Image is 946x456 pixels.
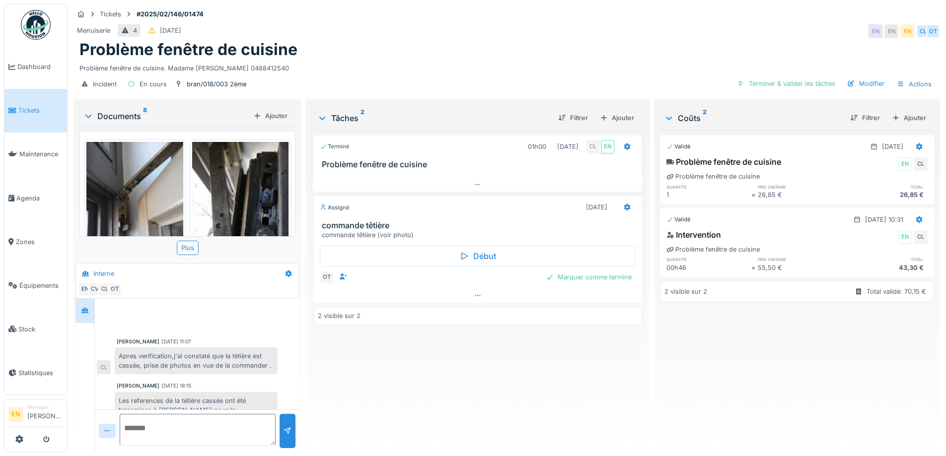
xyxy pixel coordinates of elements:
[888,111,930,125] div: Ajouter
[586,140,600,154] div: CL
[892,77,936,91] div: Actions
[758,263,843,272] div: 55,50 €
[318,311,361,321] div: 2 visible sur 2
[192,142,289,270] img: cjig14hmtiacudrgasy1f2nlwv58
[666,256,751,262] h6: quantité
[528,142,546,151] div: 01h00
[108,282,122,296] div: OT
[4,132,67,176] a: Maintenance
[8,403,63,427] a: EN Manager[PERSON_NAME]
[83,110,249,122] div: Documents
[320,246,635,266] div: Début
[4,220,67,263] a: Zones
[93,79,117,89] div: Incident
[751,263,758,272] div: ×
[898,157,912,171] div: EN
[361,112,364,124] sup: 2
[666,172,760,181] div: Problème fenêtre de cuisine
[117,382,159,390] div: [PERSON_NAME]
[865,215,903,224] div: [DATE] 10:31
[666,142,691,151] div: Validé
[666,184,751,190] h6: quantité
[586,202,607,212] div: [DATE]
[77,26,110,35] div: Menuiserie
[758,256,843,262] h6: prix unitaire
[843,184,928,190] h6: total
[143,110,147,122] sup: 8
[187,79,246,89] div: bran/018/003 2ème
[78,282,92,296] div: EN
[322,160,637,169] h3: Problème fenêtre de cuisine
[320,203,350,212] div: Assigné
[115,392,278,438] div: Les references de la tétière cassée ont été transmises à [PERSON_NAME] pour la commander.à replan...
[703,112,707,124] sup: 2
[867,287,926,296] div: Total validé: 70,15 €
[557,142,579,151] div: [DATE]
[4,89,67,132] a: Tickets
[542,270,636,284] div: Marquer comme terminé
[843,263,928,272] div: 43,30 €
[322,230,637,240] div: commande têtière (voir photo)
[758,190,843,199] div: 26,85 €
[79,40,297,59] h1: Problème fenêtre de cuisine
[666,156,781,168] div: Problème fenêtre de cuisine
[317,112,550,124] div: Tâches
[596,111,638,125] div: Ajouter
[249,109,291,123] div: Ajouter
[140,79,167,89] div: En cours
[88,282,102,296] div: CV
[161,382,191,390] div: [DATE] 18:15
[97,360,111,374] div: CL
[100,9,121,19] div: Tickets
[115,347,278,374] div: Apres verification,j'ai constaté que la tètière est cassée, prise de photos en vue de la commander .
[843,256,928,262] h6: total
[27,403,63,425] li: [PERSON_NAME]
[18,368,63,378] span: Statistiques
[666,245,760,254] div: Problème fenêtre de cuisine
[161,338,191,345] div: [DATE] 11:07
[843,77,888,90] div: Modifier
[4,263,67,307] a: Équipements
[869,24,882,38] div: EN
[914,230,928,244] div: CL
[666,263,751,272] div: 00h46
[18,325,63,334] span: Stock
[666,190,751,199] div: 1
[554,111,592,125] div: Filtrer
[117,338,159,345] div: [PERSON_NAME]
[846,111,884,125] div: Filtrer
[322,221,637,230] h3: commande têtière
[16,194,63,203] span: Agenda
[21,10,51,40] img: Badge_color-CXgf-gQk.svg
[843,190,928,199] div: 26,85 €
[320,142,350,151] div: Terminé
[79,60,934,73] div: Problème fenêtre de cuisine. Madame [PERSON_NAME] 0488412540
[17,62,63,71] span: Dashboard
[27,403,63,411] div: Manager
[666,229,721,241] div: Intervention
[4,45,67,89] a: Dashboard
[666,215,691,224] div: Validé
[884,24,898,38] div: EN
[133,26,137,35] div: 4
[320,270,334,284] div: OT
[4,307,67,351] a: Stock
[882,142,903,151] div: [DATE]
[4,176,67,220] a: Agenda
[86,142,183,270] img: unbeyz7uuhstzy5smn9zx1i8gugj
[758,184,843,190] h6: prix unitaire
[8,407,23,422] li: EN
[98,282,112,296] div: CL
[900,24,914,38] div: EN
[19,149,63,159] span: Maintenance
[898,230,912,244] div: EN
[19,281,63,290] span: Équipements
[926,24,940,38] div: OT
[16,237,63,247] span: Zones
[160,26,181,35] div: [DATE]
[751,190,758,199] div: ×
[916,24,930,38] div: CL
[93,269,114,278] div: Interne
[4,351,67,394] a: Statistiques
[733,77,839,90] div: Terminer & valider les tâches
